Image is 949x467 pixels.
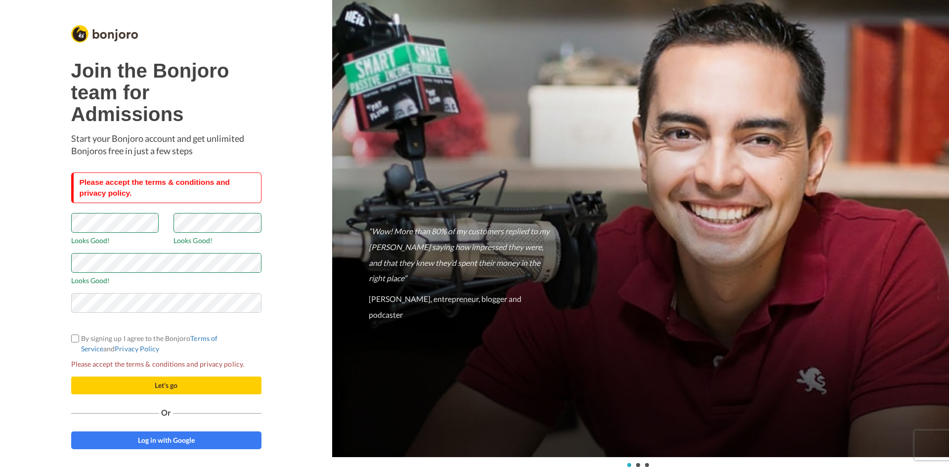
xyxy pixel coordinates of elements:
[71,235,159,246] span: Looks Good!
[71,103,184,125] b: Admissions
[71,377,261,394] button: Let's go
[71,335,79,342] input: By signing up I agree to the BonjoroTerms of ServiceandPrivacy Policy
[115,344,159,353] a: Privacy Policy
[80,177,255,199] div: Please accept the terms & conditions and privacy policy.
[173,235,261,246] span: Looks Good!
[71,132,261,158] p: Start your Bonjoro account and get unlimited Bonjoros free in just a few steps
[71,333,261,354] label: By signing up I agree to the Bonjoro and
[138,436,195,444] span: Log in with Google
[369,223,555,286] p: “Wow! More than 80% of my customers replied to my [PERSON_NAME] saying how impressed they were, a...
[159,409,173,416] span: Or
[71,431,261,449] a: Log in with Google
[71,60,261,125] h1: Join the Bonjoro team for
[71,359,261,369] span: Please accept the terms & conditions and privacy policy.
[71,275,261,286] span: Looks Good!
[369,291,555,322] p: [PERSON_NAME], entrepreneur, blogger and podcaster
